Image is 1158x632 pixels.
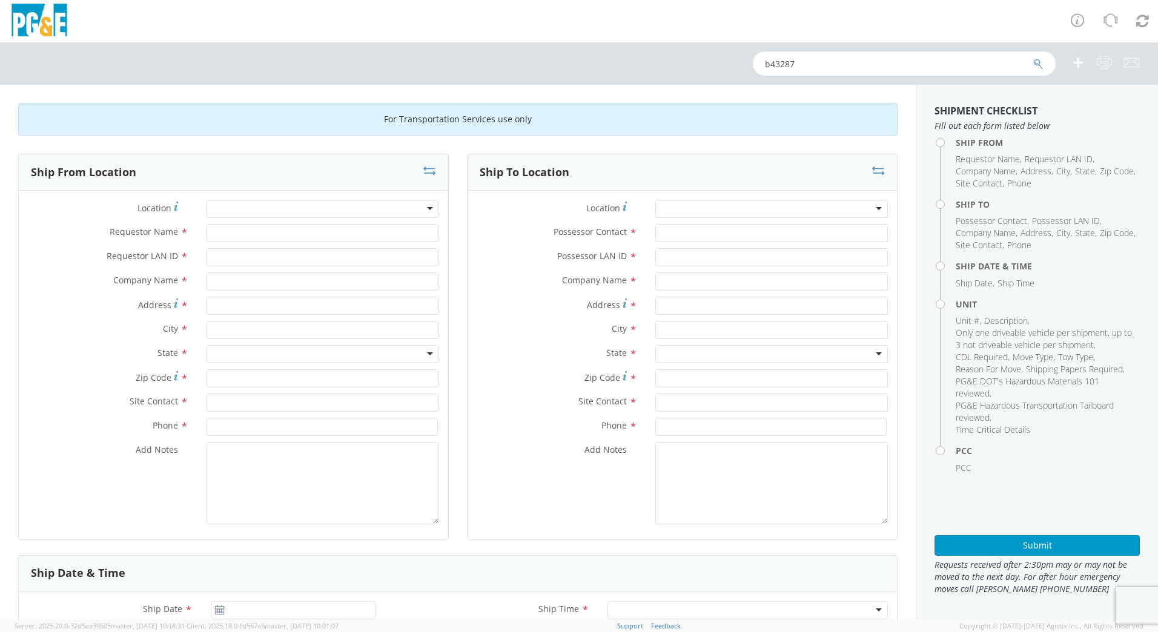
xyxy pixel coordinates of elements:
span: Company Name [562,274,627,286]
h3: Ship Date & Time [31,567,125,579]
span: Zip Code [136,372,171,383]
span: Site Contact [578,395,627,407]
span: Zip Code [1100,227,1134,239]
span: Phone [153,420,178,431]
div: For Transportation Services use only [18,103,898,136]
span: Requestor LAN ID [107,250,178,262]
span: Copyright © [DATE]-[DATE] Agistix Inc., All Rights Reserved [959,621,1143,631]
span: Unit # [956,315,979,326]
span: Server: 2025.20.0-32d5ea39505 [15,621,185,630]
span: Ship Time [998,277,1034,289]
h4: Ship To [956,200,1140,209]
h4: Unit [956,300,1140,309]
span: Possessor LAN ID [557,250,627,262]
span: Possessor Contact [554,226,627,237]
span: Address [1021,227,1051,239]
span: Company Name [956,165,1016,177]
span: Requestor LAN ID [1025,153,1093,165]
span: PG&E DOT's Hazardous Materials 101 reviewed [956,375,1099,399]
span: Company Name [956,227,1016,239]
span: master, [DATE] 10:18:31 [111,621,185,630]
span: Shipping Papers Required [1026,363,1123,375]
span: Add Notes [136,444,178,455]
li: , [956,400,1137,424]
span: Ship Time [538,603,579,614]
span: City [612,323,627,334]
span: Possessor LAN ID [1032,215,1100,226]
li: , [956,177,1004,189]
span: Only one driveable vehicle per shipment, up to 3 not driveable vehicle per shipment [956,327,1132,351]
span: Location [586,202,620,214]
li: , [956,215,1029,227]
span: City [1056,165,1070,177]
h4: Ship From [956,138,1140,147]
li: , [956,327,1137,351]
li: , [956,277,994,289]
span: Phone [1007,177,1031,189]
li: , [1021,227,1053,239]
li: , [1100,165,1136,177]
li: , [1021,165,1053,177]
li: , [1075,165,1097,177]
span: Move Type [1013,351,1053,363]
li: , [956,165,1017,177]
span: Zip Code [1100,165,1134,177]
li: , [984,315,1030,327]
span: Reason For Move [956,363,1021,375]
li: , [956,351,1010,363]
span: Fill out each form listed below [935,120,1140,132]
h4: PCC [956,446,1140,455]
span: Address [1021,165,1051,177]
span: Location [137,202,171,214]
li: , [956,375,1137,400]
li: , [956,363,1023,375]
li: , [956,239,1004,251]
span: Time Critical Details [956,424,1030,435]
span: Address [587,299,620,311]
span: City [163,323,178,334]
span: Address [138,299,171,311]
span: State [157,347,178,358]
input: Shipment, Tracking or Reference Number (at least 4 chars) [753,51,1056,76]
span: Requestor Name [110,226,178,237]
li: , [956,227,1017,239]
a: Support [617,621,643,630]
li: , [956,153,1022,165]
li: , [1056,227,1072,239]
li: , [1025,153,1094,165]
li: , [1058,351,1095,363]
span: Phone [1007,239,1031,251]
span: PCC [956,462,971,473]
li: , [1100,227,1136,239]
span: Site Contact [956,177,1002,189]
li: , [956,315,981,327]
a: Feedback [651,621,681,630]
span: Ship Date [956,277,993,289]
li: , [1075,227,1097,239]
span: Requests received after 2:30pm may or may not be moved to the next day. For after hour emergency ... [935,559,1140,595]
span: Description [984,315,1028,326]
span: State [1075,227,1095,239]
button: Submit [935,535,1140,556]
span: State [606,347,627,358]
span: PG&E Hazardous Transportation Tailboard reviewed [956,400,1114,423]
span: Ship Date [143,603,182,614]
li: , [1056,165,1072,177]
li: , [1032,215,1102,227]
span: Tow Type [1058,351,1093,363]
li: , [1026,363,1125,375]
span: State [1075,165,1095,177]
span: Site Contact [956,239,1002,251]
span: CDL Required [956,351,1008,363]
span: Site Contact [130,395,178,407]
span: Requestor Name [956,153,1020,165]
h4: Ship Date & Time [956,262,1140,271]
span: Company Name [113,274,178,286]
li: , [1013,351,1055,363]
span: Add Notes [584,444,627,455]
span: Possessor Contact [956,215,1027,226]
span: Client: 2025.18.0-fd567a5 [187,621,339,630]
span: master, [DATE] 10:01:07 [265,621,339,630]
img: pge-logo-06675f144f4cfa6a6814.png [9,4,70,39]
span: Zip Code [584,372,620,383]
